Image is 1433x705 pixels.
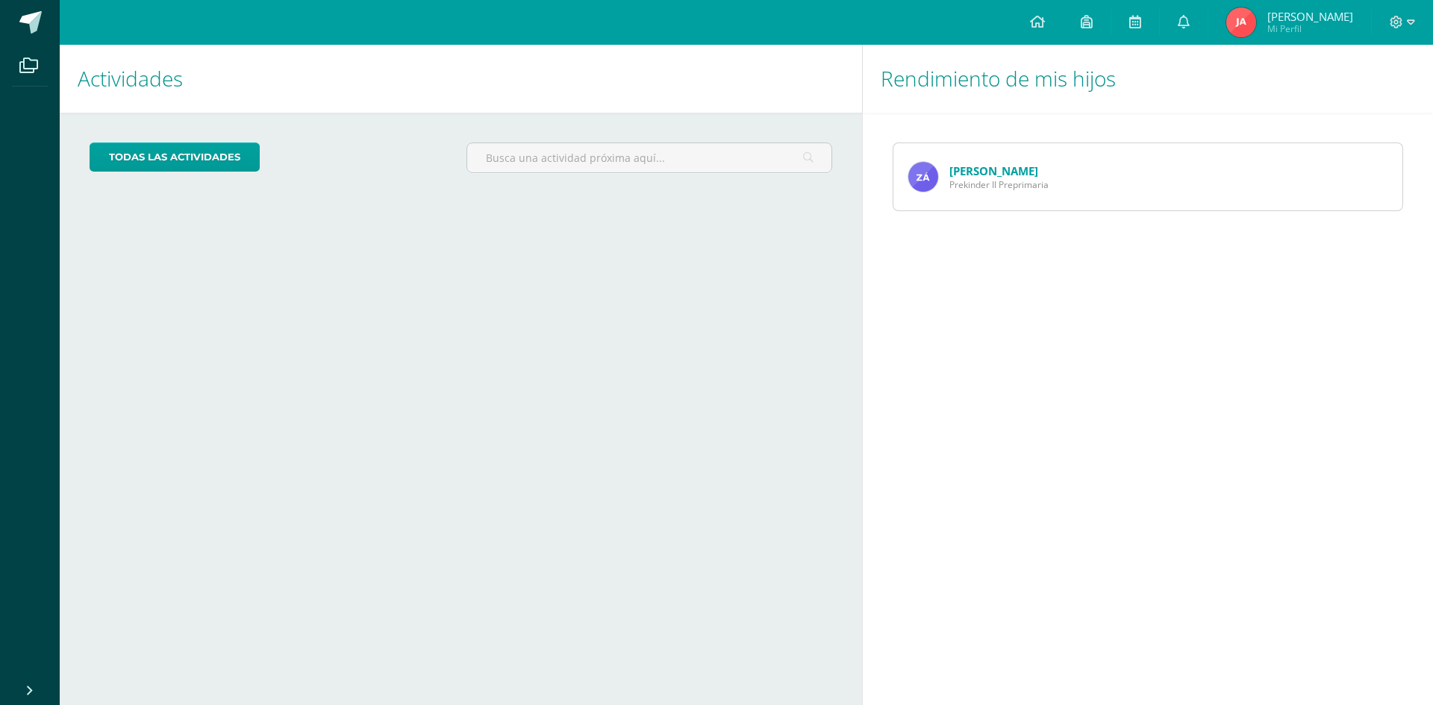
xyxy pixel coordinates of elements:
span: Mi Perfil [1267,22,1353,35]
h1: Actividades [78,45,844,113]
img: f5b8e452e07077fe2005bd3e8aa14d2a.png [908,162,938,192]
a: [PERSON_NAME] [949,163,1038,178]
span: [PERSON_NAME] [1267,9,1353,24]
a: todas las Actividades [90,142,260,172]
h1: Rendimiento de mis hijos [881,45,1415,113]
input: Busca una actividad próxima aquí... [467,143,831,172]
span: Prekinder II Preprimaria [949,178,1049,191]
img: 7b6360fa893c69f5a9dd7757fb9cef2f.png [1226,7,1256,37]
